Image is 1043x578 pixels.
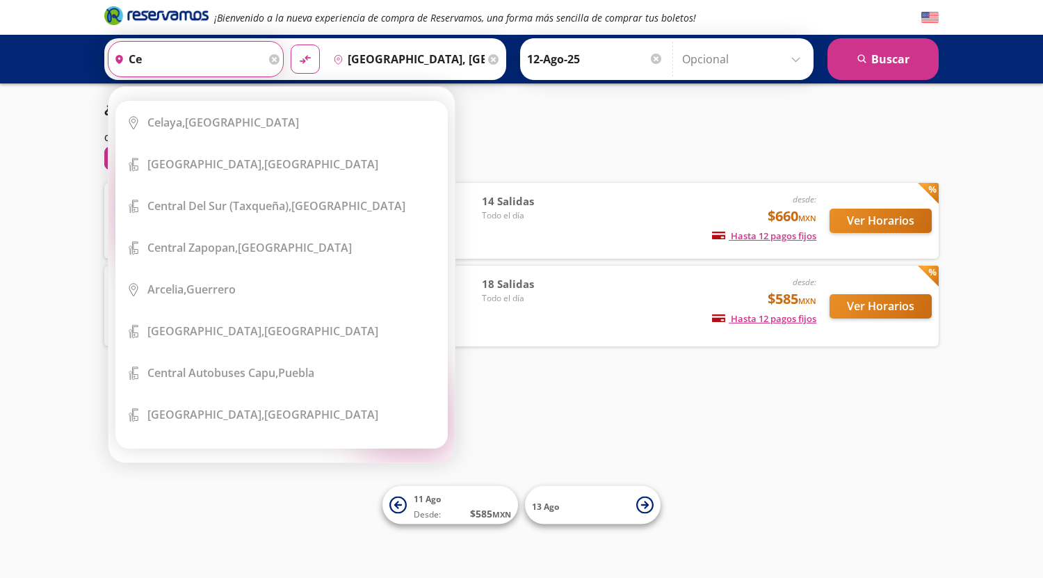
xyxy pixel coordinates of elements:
div: [GEOGRAPHIC_DATA] [147,407,378,422]
div: Guerrero [147,282,236,297]
b: [GEOGRAPHIC_DATA], [147,156,264,172]
div: [GEOGRAPHIC_DATA] [147,156,378,172]
button: English [921,9,939,26]
span: 18 Salidas [482,276,579,292]
small: MXN [798,213,816,223]
p: ¿Con qué línea quieres salir? [104,97,301,118]
p: Ordenar por [104,132,153,145]
a: Brand Logo [104,5,209,30]
b: Central del Sur (taxqueña), [147,198,291,214]
span: Hasta 12 pagos fijos [712,312,816,325]
span: Desde: [414,508,441,521]
button: 11 AgoDesde:$585MXN [382,486,518,524]
b: Central Zapopan, [147,240,238,255]
input: Elegir Fecha [527,42,663,77]
button: 13 Ago [525,486,661,524]
b: Arcelia, [147,282,186,297]
span: $585 [768,289,816,310]
button: 0Filtros [104,146,168,170]
div: [GEOGRAPHIC_DATA] [147,323,378,339]
i: Brand Logo [104,5,209,26]
em: desde: [793,276,816,288]
input: Opcional [682,42,807,77]
b: [GEOGRAPHIC_DATA], [147,323,264,339]
div: [GEOGRAPHIC_DATA] [147,198,405,214]
button: Ver Horarios [830,209,932,233]
b: Celaya, [147,115,185,130]
input: Buscar Destino [328,42,485,77]
small: MXN [798,296,816,306]
button: Ver Horarios [830,294,932,319]
span: Todo el día [482,292,579,305]
span: Todo el día [482,209,579,222]
em: desde: [793,193,816,205]
small: MXN [492,509,511,520]
span: $ 585 [470,506,511,521]
div: [GEOGRAPHIC_DATA] [147,115,299,130]
input: Buscar Origen [108,42,266,77]
span: Hasta 12 pagos fijos [712,230,816,242]
span: $660 [768,206,816,227]
em: ¡Bienvenido a la nueva experiencia de compra de Reservamos, una forma más sencilla de comprar tus... [214,11,696,24]
b: Central Autobuses Capu, [147,365,278,380]
div: [GEOGRAPHIC_DATA] [147,240,352,255]
span: 14 Salidas [482,193,579,209]
button: Buscar [827,38,939,80]
b: [GEOGRAPHIC_DATA], [147,407,264,422]
span: 11 Ago [414,493,441,505]
span: 13 Ago [532,500,559,512]
div: Puebla [147,365,314,380]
